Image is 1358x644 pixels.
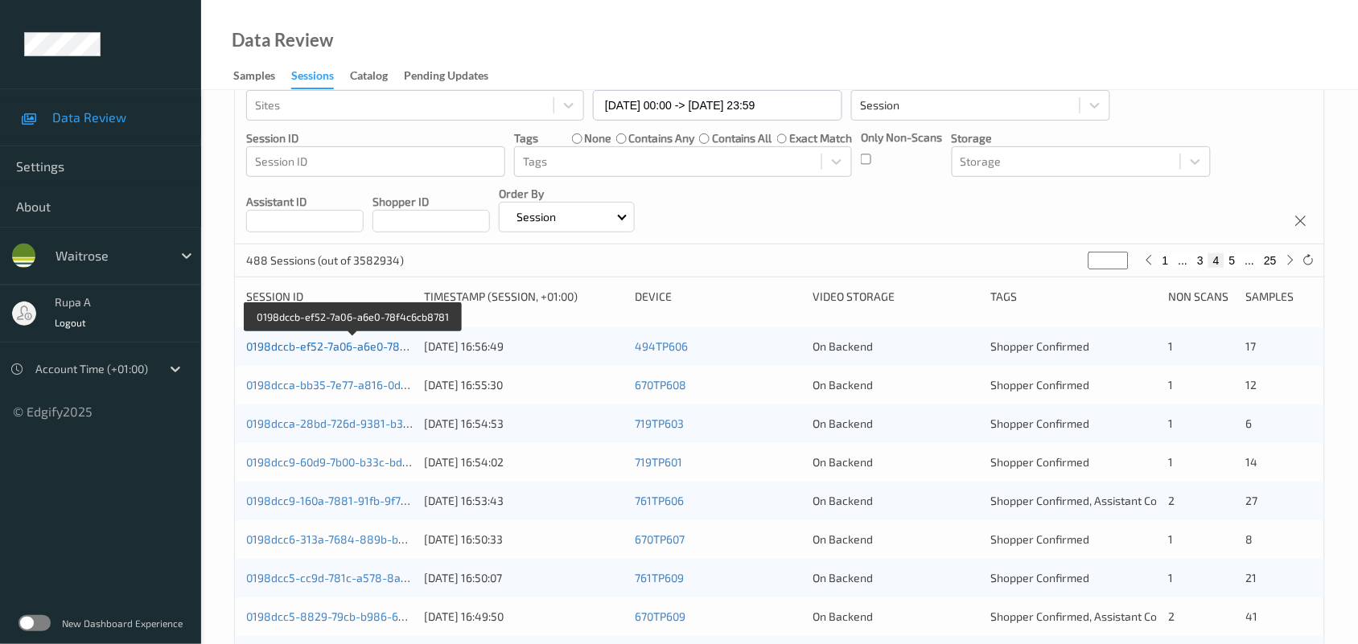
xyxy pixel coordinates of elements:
p: Assistant ID [246,194,364,210]
div: Device [635,289,801,305]
label: contains all [712,130,772,146]
span: 21 [1246,571,1257,585]
button: 1 [1158,253,1174,268]
a: Samples [233,65,291,88]
span: 12 [1246,378,1257,392]
span: 2 [1168,609,1175,623]
a: 0198dcc5-cc9d-781c-a578-8a8406ada024 [246,571,467,585]
span: Shopper Confirmed [990,571,1089,585]
span: Shopper Confirmed [990,378,1089,392]
a: 761TP609 [635,571,684,585]
button: ... [1174,253,1193,268]
div: On Backend [813,609,979,625]
div: Tags [990,289,1157,305]
div: [DATE] 16:56:49 [424,338,623,355]
div: On Backend [813,493,979,509]
a: 719TP603 [635,416,684,430]
div: [DATE] 16:54:53 [424,416,623,432]
p: Session [511,209,562,225]
div: Pending Updates [404,68,488,88]
button: 4 [1208,253,1224,268]
span: 14 [1246,455,1258,469]
button: 3 [1192,253,1208,268]
span: 1 [1168,378,1173,392]
button: 5 [1224,253,1241,268]
a: 761TP606 [635,494,684,507]
div: Timestamp (Session, +01:00) [424,289,623,305]
span: 8 [1246,532,1253,546]
p: 488 Sessions (out of 3582934) [246,252,404,269]
div: On Backend [813,377,979,393]
a: Pending Updates [404,65,504,88]
p: Tags [514,130,538,146]
a: 670TP607 [635,532,685,546]
span: Shopper Confirmed [990,416,1089,430]
a: 0198dcc5-8829-79cb-b986-6b829851d1d8 [246,609,468,623]
span: Shopper Confirmed [990,532,1089,546]
p: Storage [952,130,1211,146]
a: 0198dcc9-160a-7881-91fb-9f7c921ae0d3 [246,494,456,507]
span: Shopper Confirmed, Assistant Confirmed [990,609,1197,623]
p: Order By [499,186,635,202]
div: On Backend [813,531,979,548]
div: On Backend [813,416,979,432]
a: 0198dcca-28bd-726d-9381-b38a29d88515 [246,416,468,430]
span: 27 [1246,494,1258,507]
label: none [584,130,611,146]
a: Catalog [350,65,404,88]
a: Sessions [291,65,350,89]
span: 1 [1168,532,1173,546]
div: Video Storage [813,289,979,305]
a: 670TP608 [635,378,686,392]
div: [DATE] 16:53:43 [424,493,623,509]
div: [DATE] 16:54:02 [424,454,623,470]
div: [DATE] 16:55:30 [424,377,623,393]
p: Only Non-Scans [861,129,942,146]
div: On Backend [813,570,979,586]
p: Session ID [246,130,505,146]
label: contains any [629,130,695,146]
span: 17 [1246,339,1257,353]
span: 2 [1168,494,1175,507]
a: 494TP606 [635,339,688,353]
span: Shopper Confirmed [990,339,1089,353]
span: 1 [1168,455,1173,469]
a: 0198dcca-bb35-7e77-a816-0d67790152dd [246,378,462,392]
div: Session ID [246,289,413,305]
a: 0198dccb-ef52-7a06-a6e0-78f4c6cb8781 [246,339,460,353]
button: 25 [1259,253,1282,268]
div: On Backend [813,338,979,355]
span: 1 [1168,571,1173,585]
div: Sessions [291,68,334,89]
div: [DATE] 16:50:33 [424,531,623,548]
div: [DATE] 16:50:07 [424,570,623,586]
span: Shopper Confirmed, Assistant Confirmed [990,494,1197,507]
button: ... [1241,253,1260,268]
span: 1 [1168,416,1173,430]
div: Samples [233,68,275,88]
div: Data Review [232,32,333,48]
div: Catalog [350,68,388,88]
div: [DATE] 16:49:50 [424,609,623,625]
div: Samples [1246,289,1313,305]
a: 719TP601 [635,455,682,469]
a: 0198dcc6-313a-7684-889b-b20725959108 [246,532,467,546]
a: 0198dcc9-60d9-7b00-b33c-bd6b5afb3df3 [246,455,462,469]
label: exact match [789,130,852,146]
span: 6 [1246,416,1253,430]
p: Shopper ID [372,194,490,210]
div: Non Scans [1168,289,1235,305]
a: 670TP609 [635,609,685,623]
span: 1 [1168,339,1173,353]
span: 41 [1246,609,1258,623]
span: Shopper Confirmed [990,455,1089,469]
div: On Backend [813,454,979,470]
